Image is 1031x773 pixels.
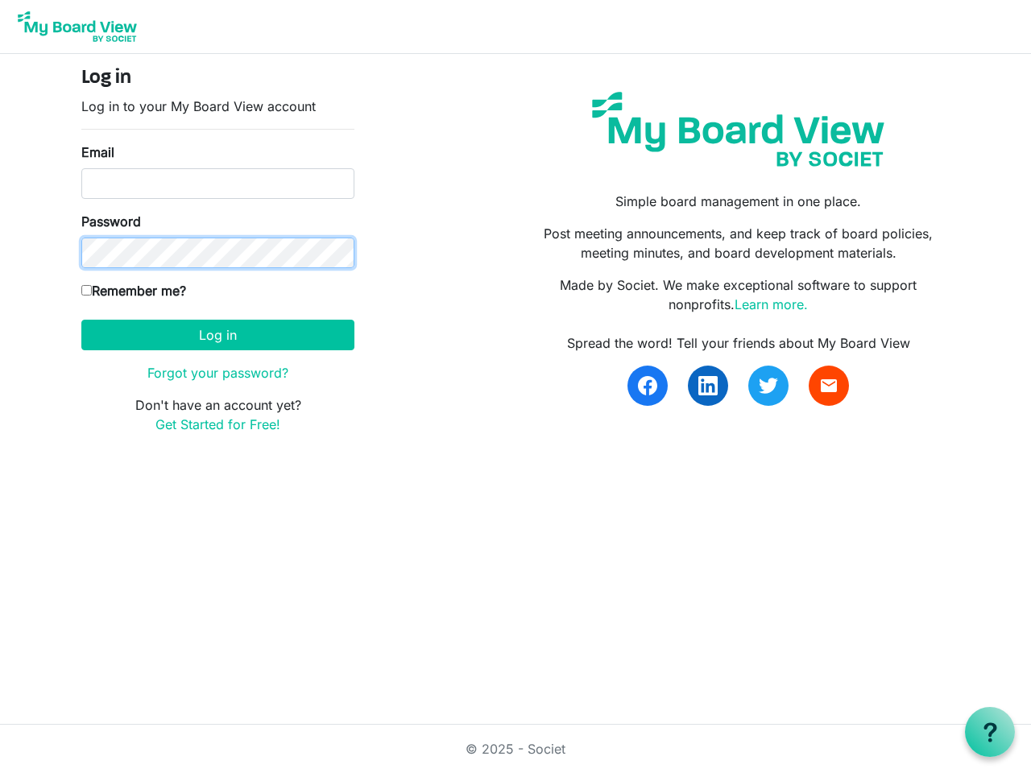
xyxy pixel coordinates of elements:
[13,6,142,47] img: My Board View Logo
[638,376,657,395] img: facebook.svg
[580,80,896,179] img: my-board-view-societ.svg
[81,395,354,434] p: Don't have an account yet?
[81,212,141,231] label: Password
[735,296,808,312] a: Learn more.
[81,320,354,350] button: Log in
[81,281,186,300] label: Remember me?
[81,97,354,116] p: Log in to your My Board View account
[81,143,114,162] label: Email
[81,67,354,90] h4: Log in
[528,224,950,262] p: Post meeting announcements, and keep track of board policies, meeting minutes, and board developm...
[819,376,838,395] span: email
[147,365,288,381] a: Forgot your password?
[528,275,950,314] p: Made by Societ. We make exceptional software to support nonprofits.
[759,376,778,395] img: twitter.svg
[81,285,92,296] input: Remember me?
[809,366,849,406] a: email
[466,741,565,757] a: © 2025 - Societ
[698,376,718,395] img: linkedin.svg
[528,333,950,353] div: Spread the word! Tell your friends about My Board View
[528,192,950,211] p: Simple board management in one place.
[155,416,280,432] a: Get Started for Free!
